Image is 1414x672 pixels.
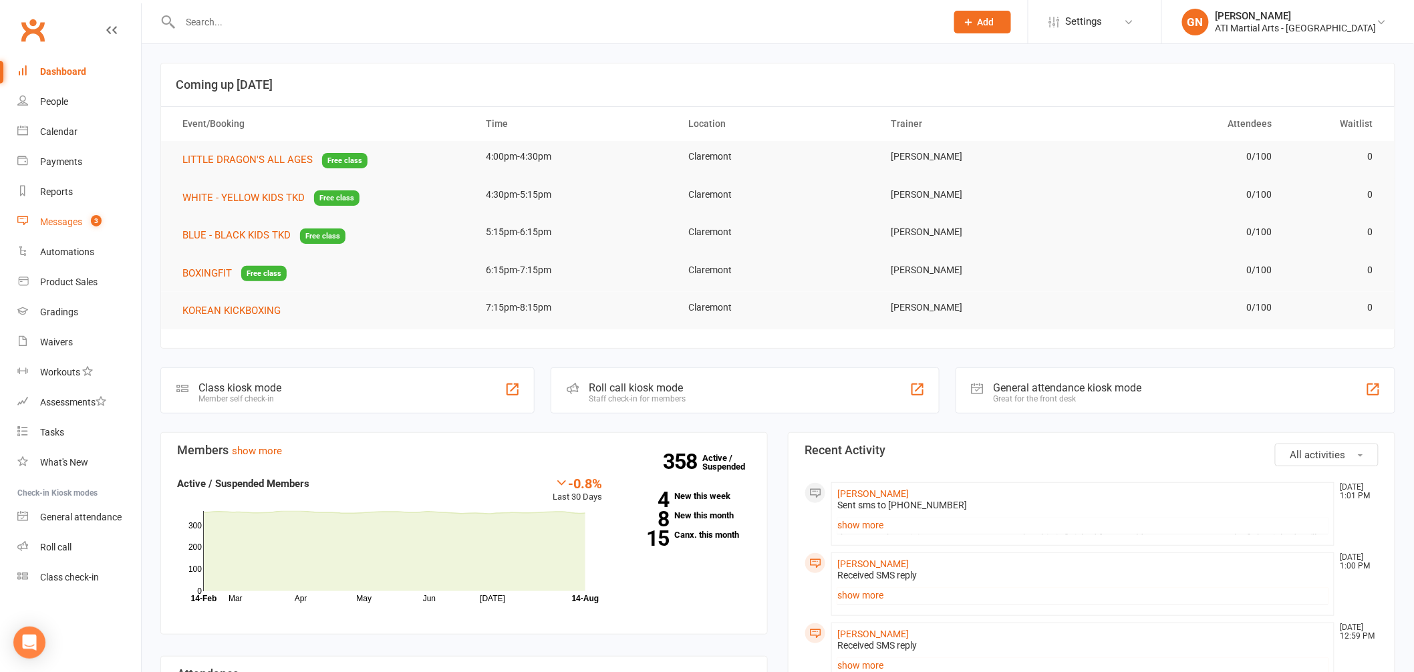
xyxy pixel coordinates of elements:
[1216,22,1377,34] div: ATI Martial Arts - [GEOGRAPHIC_DATA]
[177,444,751,457] h3: Members
[17,387,141,417] a: Assessments
[322,153,368,168] span: Free class
[474,179,677,210] td: 4:30pm-5:15pm
[1284,141,1385,172] td: 0
[623,492,751,500] a: 4New this week
[17,177,141,207] a: Reports
[702,444,761,481] a: 358Active / Suspended
[17,448,141,478] a: What's New
[182,227,345,244] button: BLUE - BLACK KIDS TKDFree class
[182,190,360,206] button: WHITE - YELLOW KIDS TKDFree class
[40,277,98,287] div: Product Sales
[1081,255,1284,286] td: 0/100
[676,255,879,286] td: Claremont
[40,126,78,137] div: Calendar
[40,216,82,227] div: Messages
[1284,179,1385,210] td: 0
[182,303,290,319] button: KOREAN KICKBOXING
[1066,7,1103,37] span: Settings
[40,337,73,347] div: Waivers
[1284,216,1385,248] td: 0
[182,305,281,317] span: KOREAN KICKBOXING
[623,509,670,529] strong: 8
[805,444,1379,457] h3: Recent Activity
[1081,179,1284,210] td: 0/100
[40,572,99,582] div: Class check-in
[170,107,474,141] th: Event/Booking
[837,640,1328,651] div: Received SMS reply
[17,297,141,327] a: Gradings
[474,107,677,141] th: Time
[553,476,603,490] div: -0.8%
[17,417,141,448] a: Tasks
[232,445,282,457] a: show more
[837,586,1328,605] a: show more
[40,542,72,552] div: Roll call
[40,156,82,167] div: Payments
[474,141,677,172] td: 4:00pm-4:30pm
[198,381,281,394] div: Class kiosk mode
[1290,449,1346,461] span: All activities
[16,13,49,47] a: Clubworx
[676,141,879,172] td: Claremont
[1081,216,1284,248] td: 0/100
[837,500,967,510] span: Sent sms to [PHONE_NUMBER]
[314,190,360,206] span: Free class
[177,478,309,490] strong: Active / Suspended Members
[17,502,141,532] a: General attendance kiosk mode
[676,216,879,248] td: Claremont
[978,17,994,27] span: Add
[40,307,78,317] div: Gradings
[1334,623,1378,641] time: [DATE] 12:59 PM
[623,511,751,520] a: 8New this month
[176,78,1380,92] h3: Coming up [DATE]
[1284,255,1385,286] td: 0
[954,11,1011,33] button: Add
[1334,483,1378,500] time: [DATE] 1:01 PM
[879,179,1081,210] td: [PERSON_NAME]
[176,13,938,31] input: Search...
[182,265,287,282] button: BOXINGFITFree class
[241,266,287,281] span: Free class
[1284,107,1385,141] th: Waitlist
[474,292,677,323] td: 7:15pm-8:15pm
[40,397,106,407] div: Assessments
[198,394,281,403] div: Member self check-in
[1284,292,1385,323] td: 0
[17,357,141,387] a: Workouts
[474,255,677,286] td: 6:15pm-7:15pm
[40,512,122,522] div: General attendance
[663,452,702,472] strong: 358
[994,381,1142,394] div: General attendance kiosk mode
[40,186,73,197] div: Reports
[837,570,1328,581] div: Received SMS reply
[40,66,86,77] div: Dashboard
[40,367,80,377] div: Workouts
[40,457,88,468] div: What's New
[589,381,686,394] div: Roll call kiosk mode
[623,490,670,510] strong: 4
[182,152,368,168] button: LITTLE DRAGON'S ALL AGESFree class
[17,237,141,267] a: Automations
[182,154,313,166] span: LITTLE DRAGON'S ALL AGES
[879,292,1081,323] td: [PERSON_NAME]
[300,228,345,244] span: Free class
[13,627,45,659] div: Open Intercom Messenger
[837,558,909,569] a: [PERSON_NAME]
[1182,9,1209,35] div: GN
[879,255,1081,286] td: [PERSON_NAME]
[623,528,670,548] strong: 15
[837,629,909,639] a: [PERSON_NAME]
[40,246,94,257] div: Automations
[879,141,1081,172] td: [PERSON_NAME]
[17,207,141,237] a: Messages 3
[1216,10,1377,22] div: [PERSON_NAME]
[182,229,291,241] span: BLUE - BLACK KIDS TKD
[1334,553,1378,570] time: [DATE] 1:00 PM
[91,215,102,226] span: 3
[589,394,686,403] div: Staff check-in for members
[676,107,879,141] th: Location
[676,179,879,210] td: Claremont
[676,292,879,323] td: Claremont
[553,476,603,504] div: Last 30 Days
